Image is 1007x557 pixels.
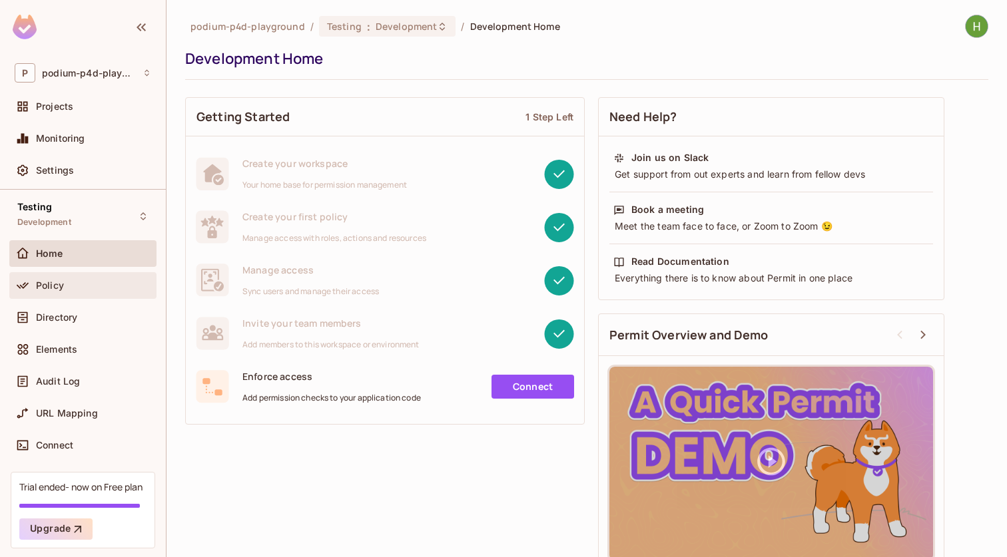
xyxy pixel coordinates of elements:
a: Connect [492,375,574,399]
span: Home [36,248,63,259]
span: Manage access with roles, actions and resources [242,233,426,244]
div: Read Documentation [631,255,729,268]
span: Projects [36,101,73,112]
img: Haresh Pudipeddi [966,15,988,37]
span: Settings [36,165,74,176]
span: Monitoring [36,133,85,144]
span: P [15,63,35,83]
span: Create your first policy [242,210,426,223]
span: Directory [36,312,77,323]
li: / [310,20,314,33]
span: Add members to this workspace or environment [242,339,420,350]
span: Development [376,20,437,33]
li: / [461,20,464,33]
span: Invite your team members [242,317,420,329]
span: Sync users and manage their access [242,286,379,297]
span: Permit Overview and Demo [609,327,769,343]
div: 1 Step Left [525,110,573,123]
div: Trial ended- now on Free plan [19,480,143,493]
div: Development Home [185,49,982,69]
span: Testing [327,20,362,33]
span: Workspace: podium-p4d-playground [42,68,135,79]
span: the active workspace [190,20,305,33]
span: Policy [36,280,64,291]
div: Meet the team face to face, or Zoom to Zoom 😉 [613,220,929,233]
span: Your home base for permission management [242,180,407,190]
span: Elements [36,344,77,355]
span: Connect [36,440,73,451]
span: Add permission checks to your application code [242,393,421,403]
button: Upgrade [19,518,93,540]
span: Enforce access [242,370,421,383]
span: Getting Started [196,108,290,125]
img: SReyMgAAAABJRU5ErkJggg== [13,15,37,39]
div: Everything there is to know about Permit in one place [613,272,929,285]
span: Development Home [470,20,560,33]
span: Testing [17,202,52,212]
span: : [366,21,371,32]
div: Get support from out experts and learn from fellow devs [613,168,929,181]
span: URL Mapping [36,408,98,419]
span: Development [17,217,71,228]
div: Join us on Slack [631,151,709,164]
span: Need Help? [609,108,677,125]
span: Manage access [242,264,379,276]
span: Audit Log [36,376,80,387]
span: Create your workspace [242,157,407,170]
div: Book a meeting [631,203,704,216]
